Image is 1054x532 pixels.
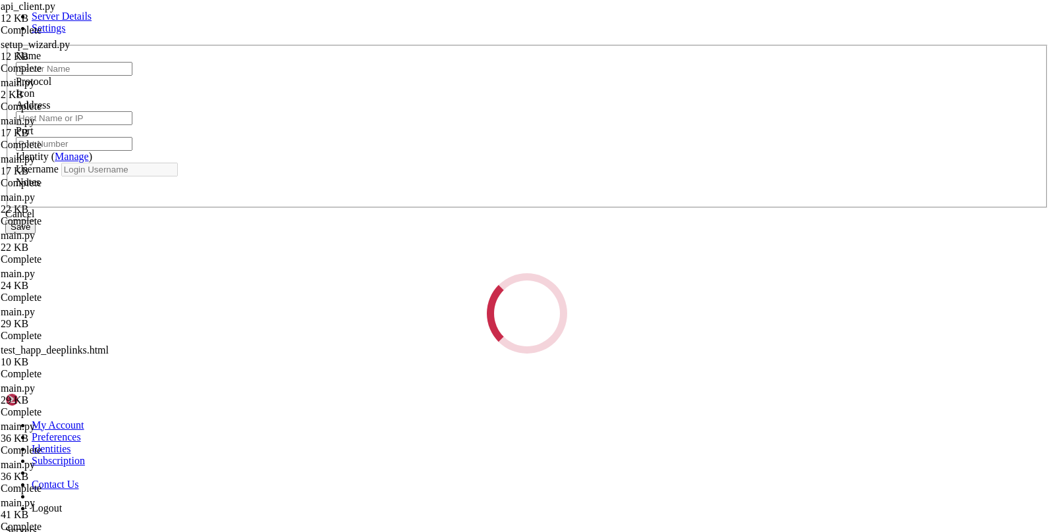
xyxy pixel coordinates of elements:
[1,24,132,36] div: Complete
[1,153,35,165] span: main.py
[5,290,883,301] x-row: See [URL][DOMAIN_NAME] or run: sudo pro status
[1,306,132,330] span: main.py
[1,115,132,139] span: main.py
[5,257,883,268] x-row: To see these additional updates run: apt list --upgradable
[5,323,883,334] x-row: *** System restart required ***
[1,139,132,151] div: Complete
[5,279,883,290] x-row: Enable ESM Apps to receive additional future security updates.
[5,246,883,257] x-row: 18 updates can be applied immediately.
[1,1,132,24] span: api_client.py
[1,344,132,368] span: test_happ_deeplinks.html
[1,253,132,265] div: Complete
[5,356,883,367] x-row: root@186436:~#
[1,471,132,483] div: 36 KB
[5,93,883,104] x-row: System load: 0.05 Processes: 480
[5,169,883,180] x-row: * Strictly confined Kubernetes makes edge and IoT secure. Learn how MicroK8s
[1,115,35,126] span: main.py
[1,203,132,215] div: 22 KB
[1,344,109,356] span: test_happ_deeplinks.html
[5,5,883,16] x-row: Welcome to Ubuntu 24.04.3 LTS (GNU/Linux 6.8.0-79-generic x86_64)
[1,77,35,88] span: main.py
[1,101,132,113] div: Complete
[1,192,35,203] span: main.py
[1,306,35,317] span: main.py
[1,483,132,494] div: Complete
[1,268,35,279] span: main.py
[5,147,883,159] x-row: => There is 1 zombie process.
[1,165,132,177] div: 17 KB
[1,242,132,253] div: 22 KB
[88,356,94,367] div: (15, 32)
[1,318,132,330] div: 29 KB
[1,230,35,241] span: main.py
[1,39,132,63] span: setup_wizard.py
[1,383,132,406] span: main.py
[1,356,132,368] div: 10 KB
[1,192,132,215] span: main.py
[5,71,883,82] x-row: System information as of [DATE]
[1,77,132,101] span: main.py
[5,334,883,345] x-row: Last login: [DATE] from [TECHNICAL_ID]
[5,202,883,213] x-row: [URL][DOMAIN_NAME]
[1,153,132,177] span: main.py
[1,497,132,521] span: main.py
[5,344,883,356] x-row: root@186436:~# sudo ss -tuln | grep 998
[1,127,132,139] div: 17 KB
[1,421,35,432] span: main.py
[1,51,132,63] div: 12 KB
[1,215,132,227] div: Complete
[1,509,132,521] div: 41 KB
[1,230,132,253] span: main.py
[1,330,132,342] div: Complete
[1,292,132,304] div: Complete
[5,180,883,192] x-row: just raised the bar for easy, resilient and secure K8s cluster deployment.
[5,126,883,137] x-row: Swap usage: 0% IPv6 address for ens3: [TECHNICAL_ID]
[1,89,132,101] div: 2 KB
[1,13,132,24] div: 12 KB
[1,497,35,508] span: main.py
[5,49,883,61] x-row: * Support: [URL][DOMAIN_NAME]
[1,459,132,483] span: main.py
[5,225,883,236] x-row: Expanded Security Maintenance for Applications is not enabled.
[5,115,883,126] x-row: Memory usage: 5% IPv4 address for ens3: [TECHNICAL_ID]
[1,394,132,406] div: 29 KB
[5,27,883,38] x-row: * Documentation: [URL][DOMAIN_NAME]
[1,406,132,418] div: Complete
[1,444,132,456] div: Complete
[1,63,132,74] div: Complete
[1,177,132,189] div: Complete
[5,38,883,49] x-row: * Management: [URL][DOMAIN_NAME]
[1,459,35,470] span: main.py
[1,383,35,394] span: main.py
[1,39,70,50] span: setup_wizard.py
[5,104,883,115] x-row: Usage of /: 0.7% of 944.84GB Users logged in: 0
[1,368,132,380] div: Complete
[1,421,132,444] span: main.py
[1,433,132,444] div: 36 KB
[1,1,55,12] span: api_client.py
[1,268,132,292] span: main.py
[1,280,132,292] div: 24 KB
